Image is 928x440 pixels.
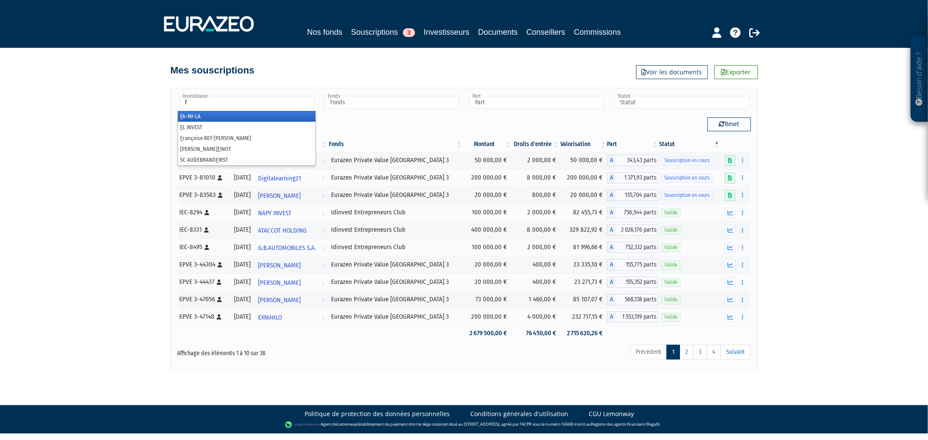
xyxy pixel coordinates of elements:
[331,208,459,217] div: Idinvest Entrepreneurs Club
[233,243,251,252] div: [DATE]
[305,410,450,418] a: Politique de protection des données personnelles
[511,326,560,341] td: 76 450,00 €
[607,242,658,253] div: A - Idinvest Entrepreneurs Club
[255,187,328,204] a: [PERSON_NAME]
[511,169,560,187] td: 8 000,00 €
[322,257,325,273] i: Voir l'investisseur
[258,170,301,187] span: Digitalearning21
[560,291,607,308] td: 85 107,07 €
[616,207,658,218] span: 756,544 parts
[255,256,328,273] a: [PERSON_NAME]
[331,260,459,269] div: Eurazeo Private Value [GEOGRAPHIC_DATA] 3
[511,256,560,273] td: 400,00 €
[616,242,658,253] span: 752,332 parts
[462,204,511,221] td: 100 000,00 €
[322,292,325,308] i: Voir l'investisseur
[661,191,713,200] span: Souscription en cours
[607,277,658,288] div: A - Eurazeo Private Value Europe 3
[607,259,616,270] span: A
[560,273,607,291] td: 23 271,73 €
[180,312,227,321] div: EPVE 3-47148
[180,173,227,182] div: EPVE 3-81010
[331,312,459,321] div: Eurazeo Private Value [GEOGRAPHIC_DATA] 3
[322,240,325,256] i: Voir l'investisseur
[233,208,251,217] div: [DATE]
[607,311,658,323] div: A - Eurazeo Private Value Europe 3
[462,169,511,187] td: 200 000,00 €
[218,146,221,152] em: F
[331,225,459,234] div: Idinvest Entrepreneurs Club
[322,205,325,221] i: Voir l'investisseur
[178,154,315,165] li: SC AUDEBRAND IRST
[560,152,607,169] td: 50 000,00 €
[258,257,301,273] span: [PERSON_NAME]
[307,26,342,38] a: Nos fonds
[693,345,707,360] a: 3
[714,65,758,79] a: Exporter
[560,326,607,341] td: 2 715 620,26 €
[258,223,307,239] span: ATACCOT HOLDING
[511,221,560,239] td: 8 000,00 €
[589,410,634,418] a: CGU Lemonway
[560,137,607,152] th: Valorisation: activer pour trier la colonne par ordre croissant
[511,291,560,308] td: 1 460,00 €
[331,243,459,252] div: Idinvest Entrepreneurs Club
[233,173,251,182] div: [DATE]
[255,239,328,256] a: G.B.AUTOMOBILES S.A.
[322,310,325,326] i: Voir l'investisseur
[180,208,227,217] div: IEC-8294
[180,277,227,287] div: EPVE 3-44437
[255,204,328,221] a: NAPY INVEST
[164,16,254,32] img: 1732889491-logotype_eurazeo_blanc_rvb.png
[560,308,607,326] td: 232 717,15 €
[258,188,301,204] span: [PERSON_NAME]
[560,187,607,204] td: 20 000,00 €
[560,239,607,256] td: 81 996,66 €
[560,256,607,273] td: 23 335,10 €
[258,205,291,221] span: NAPY INVEST
[661,209,680,217] span: Valide
[322,275,325,291] i: Voir l'investisseur
[424,26,469,38] a: Investisseurs
[616,190,658,201] span: 135,704 parts
[322,170,325,187] i: Voir l'investisseur
[462,291,511,308] td: 73 000,00 €
[661,296,680,304] span: Valide
[462,273,511,291] td: 20 000,00 €
[661,261,680,269] span: Valide
[171,65,255,76] h4: Mes souscriptions
[607,155,616,166] span: A
[511,308,560,326] td: 4 000,00 €
[607,137,658,152] th: Part: activer pour trier la colonne par ordre croissant
[178,344,409,358] div: Affichage des éléments 1 à 10 sur 38
[616,294,658,305] span: 568,138 parts
[607,277,616,288] span: A
[233,277,251,287] div: [DATE]
[511,152,560,169] td: 2 000,00 €
[560,204,607,221] td: 82 455,73 €
[255,308,328,326] a: EXNIHILO
[258,240,316,256] span: G.B.AUTOMOBILES S.A.
[462,137,511,152] th: Montant: activer pour trier la colonne par ordre croissant
[255,273,328,291] a: [PERSON_NAME]
[331,156,459,165] div: Eurazeo Private Value [GEOGRAPHIC_DATA] 3
[607,224,616,236] span: A
[218,297,222,302] i: [Français] Personne physique
[285,420,318,429] img: logo-lemonway.png
[233,260,251,269] div: [DATE]
[607,172,658,183] div: A - Eurazeo Private Value Europe 3
[337,421,357,427] a: Lemonway
[328,137,462,152] th: Fonds: activer pour trier la colonne par ordre croissant
[204,227,209,233] i: [Français] Personne physique
[255,169,328,187] a: Digitalearning21
[707,345,721,360] a: 4
[180,225,227,234] div: IEC-8331
[607,294,616,305] span: A
[462,187,511,204] td: 20 000,00 €
[331,173,459,182] div: Eurazeo Private Value [GEOGRAPHIC_DATA] 3
[616,259,658,270] span: 155,775 parts
[462,152,511,169] td: 50 000,00 €
[607,294,658,305] div: A - Eurazeo Private Value Europe 3
[255,291,328,308] a: [PERSON_NAME]
[511,239,560,256] td: 2 000,00 €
